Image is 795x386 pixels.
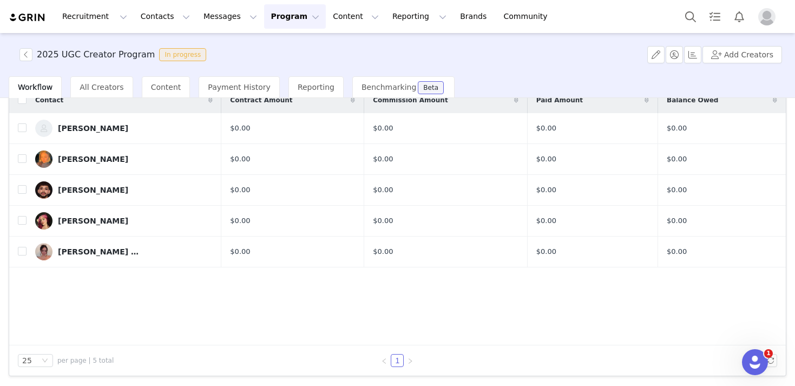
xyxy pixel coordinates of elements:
[423,84,438,91] div: Beta
[362,83,416,91] span: Benchmarking
[35,95,63,105] span: Contact
[230,185,355,195] div: $0.00
[208,83,271,91] span: Payment History
[35,181,213,199] a: [PERSON_NAME]
[42,357,48,365] i: icon: down
[381,358,387,364] i: icon: left
[679,4,702,29] button: Search
[497,4,559,29] a: Community
[536,124,556,132] span: $0.00
[391,355,403,367] a: 1
[373,154,518,165] div: $0.00
[56,4,134,29] button: Recruitment
[230,215,355,226] div: $0.00
[752,8,786,25] button: Profile
[742,349,768,375] iframe: Intercom live chat
[386,4,453,29] button: Reporting
[57,356,114,365] span: per page | 5 total
[667,246,687,257] span: $0.00
[727,4,751,29] button: Notifications
[407,358,413,364] i: icon: right
[404,354,417,367] li: Next Page
[35,151,52,168] img: 90eb6f72-02c0-4330-a66a-93bac48a3e5e.jpg
[35,212,213,230] a: [PERSON_NAME]
[764,349,773,358] span: 1
[536,247,556,256] span: $0.00
[378,354,391,367] li: Previous Page
[9,12,47,23] img: grin logo
[35,243,213,260] a: [PERSON_NAME] Creator
[37,48,155,61] h3: 2025 UGC Creator Program
[197,4,264,29] button: Messages
[373,185,518,195] div: $0.00
[80,83,123,91] span: All Creators
[35,151,213,168] a: [PERSON_NAME]
[230,246,355,257] div: $0.00
[373,95,448,105] span: Commission Amount
[667,215,687,226] span: $0.00
[454,4,496,29] a: Brands
[35,120,52,137] img: e924fa7b-f86c-4fc9-8dab-6d5e6cc4e5dd--s.jpg
[536,217,556,225] span: $0.00
[667,185,687,195] span: $0.00
[230,154,355,165] div: $0.00
[58,186,128,194] div: [PERSON_NAME]
[58,155,128,163] div: [PERSON_NAME]
[35,243,52,260] img: e27eb882-1898-4ff2-8c22-c203dae3ac6e--s.jpg
[391,354,404,367] li: 1
[264,4,326,29] button: Program
[22,355,32,367] div: 25
[536,95,583,105] span: Paid Amount
[230,123,355,134] div: $0.00
[373,123,518,134] div: $0.00
[703,4,727,29] a: Tasks
[35,120,213,137] a: [PERSON_NAME]
[134,4,196,29] button: Contacts
[19,48,211,61] span: [object Object]
[230,95,292,105] span: Contract Amount
[536,186,556,194] span: $0.00
[667,154,687,165] span: $0.00
[326,4,385,29] button: Content
[373,215,518,226] div: $0.00
[667,123,687,134] span: $0.00
[58,124,128,133] div: [PERSON_NAME]
[758,8,776,25] img: placeholder-profile.jpg
[58,217,128,225] div: [PERSON_NAME]
[35,212,52,230] img: 55e013af-285d-4eae-a79b-84deba191b92.jpg
[151,83,181,91] span: Content
[159,48,206,61] span: In progress
[58,247,139,256] div: [PERSON_NAME] Creator
[35,181,52,199] img: d412c093-d417-4746-a0d1-fdfc517206eb.jpg
[702,46,782,63] button: Add Creators
[373,246,518,257] div: $0.00
[298,83,334,91] span: Reporting
[18,83,52,91] span: Workflow
[536,155,556,163] span: $0.00
[667,95,718,105] span: Balance Owed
